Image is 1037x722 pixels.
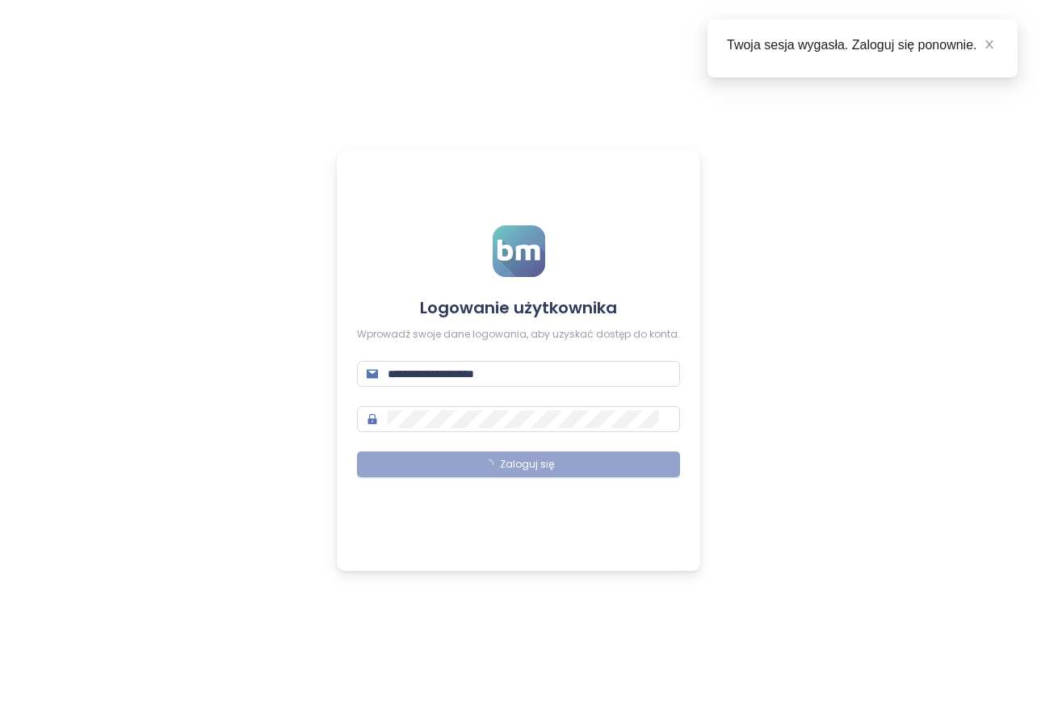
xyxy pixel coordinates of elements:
span: close [984,39,995,50]
img: logo [493,225,545,277]
span: loading [481,457,495,471]
button: Zaloguj się [357,451,680,477]
span: lock [367,413,378,425]
div: Wprowadź swoje dane logowania, aby uzyskać dostęp do konta. [357,327,680,342]
span: Zaloguj się [500,457,554,472]
h4: Logowanie użytkownika [357,296,680,319]
span: mail [367,368,378,380]
div: Twoja sesja wygasła. Zaloguj się ponownie. [727,36,998,55]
